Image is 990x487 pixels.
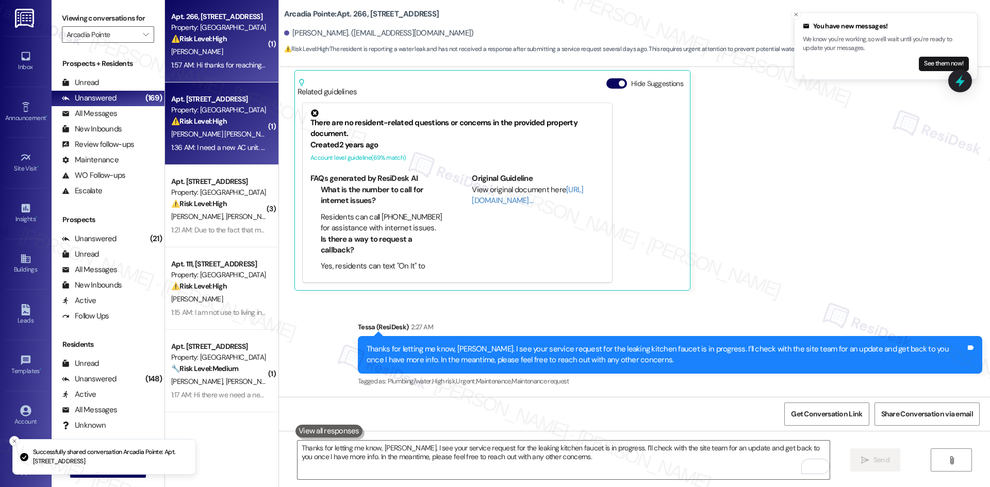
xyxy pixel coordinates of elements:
button: Close toast [9,436,20,446]
div: Apt. [STREET_ADDRESS] [171,176,267,187]
span: Maintenance , [476,377,511,385]
label: Viewing conversations for [62,10,154,26]
div: Property: [GEOGRAPHIC_DATA] [171,187,267,198]
b: FAQs generated by ResiDesk AI [310,173,418,183]
span: Send [873,455,889,465]
div: Tagged as: [358,374,982,389]
span: [PERSON_NAME] [171,47,223,56]
div: View original document here [472,184,604,207]
div: Unanswered [62,374,117,384]
button: See them now! [919,57,969,71]
div: Follow Ups [62,311,109,322]
button: Close toast [791,9,801,20]
span: [PERSON_NAME] [225,377,277,386]
div: Account level guideline ( 69 % match) [310,153,604,163]
span: Get Conversation Link [791,409,862,419]
span: [PERSON_NAME] [171,294,223,304]
strong: ⚠️ Risk Level: High [171,116,227,126]
a: Account [5,402,46,430]
div: Unanswered [62,93,117,104]
i:  [861,456,869,464]
span: [PERSON_NAME] [171,212,226,221]
span: • [40,366,41,373]
div: Apt. 266, [STREET_ADDRESS] [171,11,267,22]
div: 1:21 AM: Due to the fact that my pay day schedule has changed. [171,225,363,234]
div: Property: [GEOGRAPHIC_DATA] [171,22,267,33]
div: Prospects + Residents [52,58,164,69]
li: Is there a way to request a callback? [321,234,443,256]
span: Share Conversation via email [881,409,973,419]
p: Successfully shared conversation Arcadia Pointe: Apt. [STREET_ADDRESS] [33,448,187,466]
div: [PERSON_NAME]. ([EMAIL_ADDRESS][DOMAIN_NAME]) [284,28,474,39]
div: 1:36 AM: I need a new AC unit. My unit does not cool down below 88F and my hill is high. Unit is ... [171,143,517,152]
div: Thanks for letting me know, [PERSON_NAME]. I see your service request for the leaking kitchen fau... [367,344,966,366]
a: Inbox [5,47,46,75]
div: (148) [143,371,164,387]
span: [PERSON_NAME] [PERSON_NAME] [171,129,276,139]
span: Urgent , [456,377,475,385]
div: Property: [GEOGRAPHIC_DATA] [171,270,267,280]
label: Hide Suggestions [631,78,683,89]
a: Templates • [5,351,46,379]
a: Support [5,452,46,480]
span: • [36,214,37,221]
span: Plumbing/water , [388,377,432,385]
span: [PERSON_NAME] [171,377,226,386]
div: 1:57 AM: Hi thanks for reaching out, I put in a service request [DATE] for a leaking kitchen fauc... [171,60,603,70]
p: We know you're working, so we'll wait until you're ready to update your messages. [803,35,969,53]
div: Apt. 111, [STREET_ADDRESS] [171,259,267,270]
div: Prospects [52,214,164,225]
div: Review follow-ups [62,139,134,150]
span: Maintenance request [511,377,569,385]
div: There are no resident-related questions or concerns in the provided property document. [310,109,604,140]
span: High risk , [432,377,456,385]
strong: ⚠️ Risk Level: High [171,199,227,208]
div: Maintenance [62,155,119,165]
div: Active [62,295,96,306]
div: WO Follow-ups [62,170,125,181]
div: New Inbounds [62,124,122,135]
a: [URL][DOMAIN_NAME]… [472,184,583,206]
div: Unknown [62,420,106,431]
strong: 🔧 Risk Level: Medium [171,364,238,373]
span: : The resident is reporting a water leak and has not received a response after submitting a servi... [284,44,914,55]
div: All Messages [62,108,117,119]
span: [PERSON_NAME] [225,212,280,221]
b: Original Guideline [472,173,533,183]
input: All communities [67,26,138,43]
div: All Messages [62,405,117,415]
a: Insights • [5,199,46,227]
li: What is the number to call for internet issues? [321,184,443,207]
div: Property: [GEOGRAPHIC_DATA] [171,352,267,363]
li: Residents can call [PHONE_NUMBER] for assistance with internet issues. [321,212,443,234]
div: (169) [143,90,164,106]
div: Apt. [STREET_ADDRESS] [171,341,267,352]
div: Apt. [STREET_ADDRESS] [171,94,267,105]
a: Buildings [5,250,46,278]
div: Unanswered [62,233,117,244]
i:  [143,30,148,39]
div: Unread [62,77,99,88]
div: 1:17 AM: Hi there we need a new bulb on our walking closet [171,390,344,399]
textarea: To enrich screen reader interactions, please activate Accessibility in Grammarly extension settings [298,441,830,479]
button: Send [850,448,900,472]
div: Active [62,389,96,400]
div: Related guidelines [298,78,357,97]
button: Share Conversation via email [874,402,980,426]
div: Created 2 years ago [310,140,604,150]
a: Leads [5,301,46,329]
div: All Messages [62,264,117,275]
div: Escalate [62,186,102,196]
span: • [46,113,47,120]
span: • [37,163,39,171]
div: You have new messages! [803,21,969,31]
div: (21) [147,231,164,247]
strong: ⚠️ Risk Level: High [171,34,227,43]
div: Unread [62,249,99,260]
a: Site Visit • [5,149,46,177]
button: Get Conversation Link [784,402,869,426]
b: Arcadia Pointe: Apt. 266, [STREET_ADDRESS] [284,9,439,20]
div: Property: [GEOGRAPHIC_DATA] [171,105,267,115]
li: Yes, residents can text "On It" to 266278 to get a representative to call them. [321,261,443,294]
strong: ⚠️ Risk Level: High [171,281,227,291]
